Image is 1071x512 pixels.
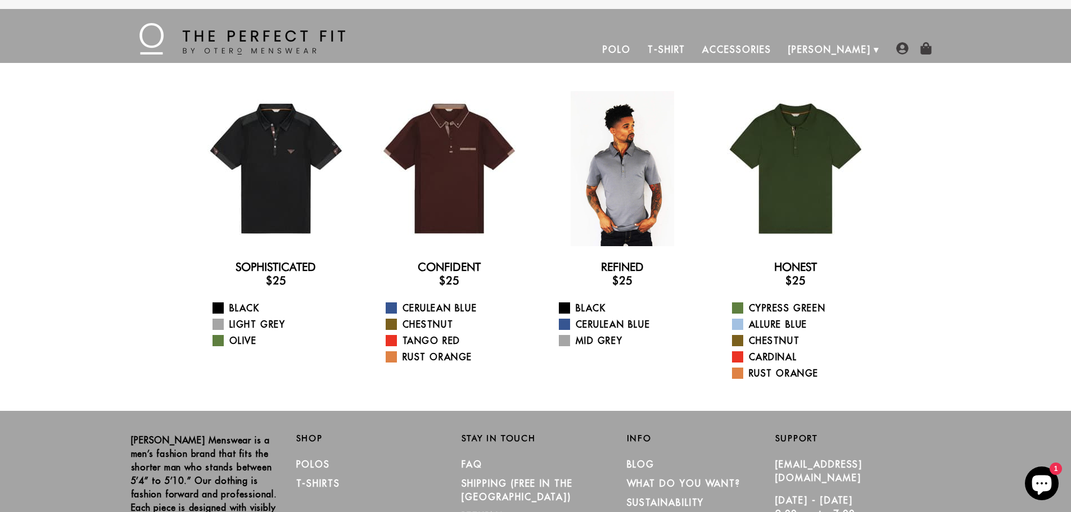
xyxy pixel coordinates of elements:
img: shopping-bag-icon.png [920,42,932,55]
a: Honest [774,260,817,274]
a: Light Grey [213,318,354,331]
a: Refined [601,260,644,274]
a: Rust Orange [732,366,873,380]
a: Tango Red [386,334,527,347]
h2: Info [627,433,775,443]
h3: $25 [718,274,873,287]
h3: $25 [198,274,354,287]
a: SHIPPING (Free in the [GEOGRAPHIC_DATA]) [462,478,573,502]
inbox-online-store-chat: Shopify online store chat [1022,466,1062,503]
a: Polos [296,459,331,470]
a: Sophisticated [236,260,316,274]
a: [EMAIL_ADDRESS][DOMAIN_NAME] [775,459,863,483]
a: Cerulean Blue [386,301,527,315]
a: Mid Grey [559,334,700,347]
a: Sustainability [627,497,704,508]
a: Accessories [694,36,779,63]
h3: $25 [545,274,700,287]
a: Black [559,301,700,315]
a: Polo [594,36,639,63]
a: Cerulean Blue [559,318,700,331]
img: The Perfect Fit - by Otero Menswear - Logo [139,23,345,55]
a: Confident [418,260,481,274]
a: Chestnut [732,334,873,347]
h2: Stay in Touch [462,433,610,443]
a: T-Shirt [639,36,694,63]
a: Cardinal [732,350,873,364]
h2: Support [775,433,941,443]
h3: $25 [372,274,527,287]
a: Chestnut [386,318,527,331]
a: Olive [213,334,354,347]
a: Cypress Green [732,301,873,315]
a: [PERSON_NAME] [780,36,879,63]
a: Rust Orange [386,350,527,364]
a: Black [213,301,354,315]
a: Allure Blue [732,318,873,331]
a: Blog [627,459,655,470]
img: user-account-icon.png [896,42,909,55]
a: FAQ [462,459,483,470]
a: What Do You Want? [627,478,741,489]
a: T-Shirts [296,478,340,489]
h2: Shop [296,433,445,443]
